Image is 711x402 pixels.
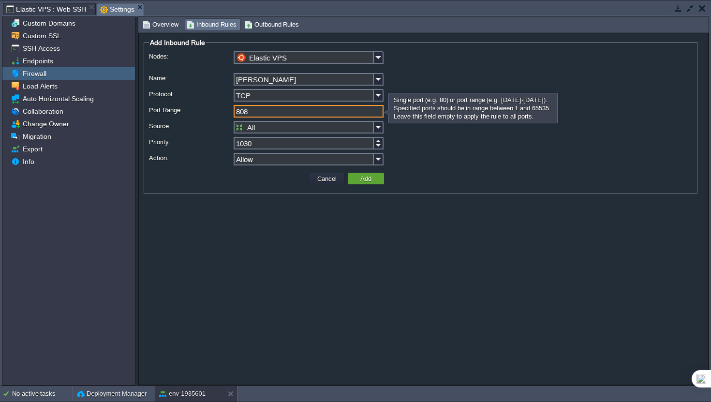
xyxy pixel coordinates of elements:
[149,137,233,147] label: Priority:
[391,94,555,122] div: Single port (e.g. 80) or port range (e.g. [DATE]-[DATE]). Specified ports should be in range betw...
[21,157,36,166] a: Info
[21,82,59,90] a: Load Alerts
[21,31,62,40] a: Custom SSL
[6,3,86,15] span: Elastic VPS : Web SSH
[21,94,95,103] a: Auto Horizontal Scaling
[21,145,44,153] a: Export
[100,3,134,15] span: Settings
[21,119,71,128] a: Change Owner
[21,69,48,78] a: Firewall
[149,105,233,115] label: Port Range:
[149,153,233,163] label: Action:
[149,73,233,83] label: Name:
[143,19,178,30] span: Overview
[149,89,233,99] label: Protocol:
[21,57,55,65] a: Endpoints
[149,121,233,131] label: Source:
[314,174,340,183] button: Cancel
[12,386,73,402] div: No active tasks
[21,19,77,28] a: Custom Domains
[21,44,61,53] a: SSH Access
[245,19,299,30] span: Outbound Rules
[150,39,205,46] span: Add Inbound Rule
[149,51,233,61] label: Nodes:
[77,389,147,399] button: Deployment Manager
[21,132,53,141] a: Migration
[357,174,374,183] button: Add
[21,107,65,116] a: Collaboration
[159,389,206,399] button: env-1935601
[187,19,237,30] span: Inbound Rules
